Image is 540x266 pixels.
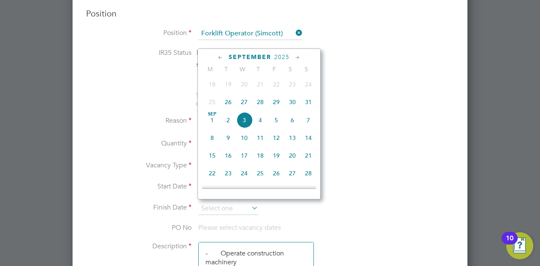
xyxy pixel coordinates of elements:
[204,183,220,199] span: 29
[86,48,192,57] label: IR35 Status
[204,94,220,110] span: 25
[220,76,236,92] span: 19
[86,139,192,148] label: Quantity
[196,91,310,107] span: The status determination for this position can be updated after creating the vacancy
[268,76,284,92] span: 22
[236,130,252,146] span: 10
[197,48,230,56] span: Inside IR35
[268,94,284,110] span: 29
[86,8,454,19] h3: Position
[300,148,316,164] span: 21
[236,148,252,164] span: 17
[236,76,252,92] span: 20
[86,116,192,125] label: Reason
[284,94,300,110] span: 30
[236,165,252,181] span: 24
[274,54,289,61] span: 2025
[506,232,533,259] button: Open Resource Center, 10 new notifications
[220,183,236,199] span: 30
[198,223,281,232] span: Please select vacancy dates
[86,29,192,38] label: Position
[198,202,258,215] input: Select one
[252,76,268,92] span: 21
[300,76,316,92] span: 24
[198,27,302,40] input: Search for...
[204,165,220,181] span: 22
[284,76,300,92] span: 23
[300,165,316,181] span: 28
[268,148,284,164] span: 19
[282,65,298,73] span: S
[202,65,218,73] span: M
[252,112,268,128] span: 4
[220,94,236,110] span: 26
[204,130,220,146] span: 8
[252,165,268,181] span: 25
[220,165,236,181] span: 23
[252,130,268,146] span: 11
[250,65,266,73] span: T
[252,94,268,110] span: 28
[268,112,284,128] span: 5
[284,148,300,164] span: 20
[229,54,271,61] span: September
[506,238,513,249] div: 10
[300,94,316,110] span: 31
[300,130,316,146] span: 14
[284,130,300,146] span: 13
[86,203,192,212] label: Finish Date
[204,148,220,164] span: 15
[86,242,192,251] label: Description
[204,112,220,128] span: 1
[284,165,300,181] span: 27
[220,148,236,164] span: 16
[284,112,300,128] span: 6
[218,65,234,73] span: T
[236,112,252,128] span: 3
[204,112,220,116] span: Sep
[197,62,274,68] strong: Status Determination Statement
[236,94,252,110] span: 27
[86,161,192,170] label: Vacancy Type
[234,65,250,73] span: W
[268,165,284,181] span: 26
[220,112,236,128] span: 2
[268,130,284,146] span: 12
[204,76,220,92] span: 18
[266,65,282,73] span: F
[300,112,316,128] span: 7
[298,65,314,73] span: S
[86,182,192,191] label: Start Date
[252,148,268,164] span: 18
[86,223,192,232] label: PO No
[220,130,236,146] span: 9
